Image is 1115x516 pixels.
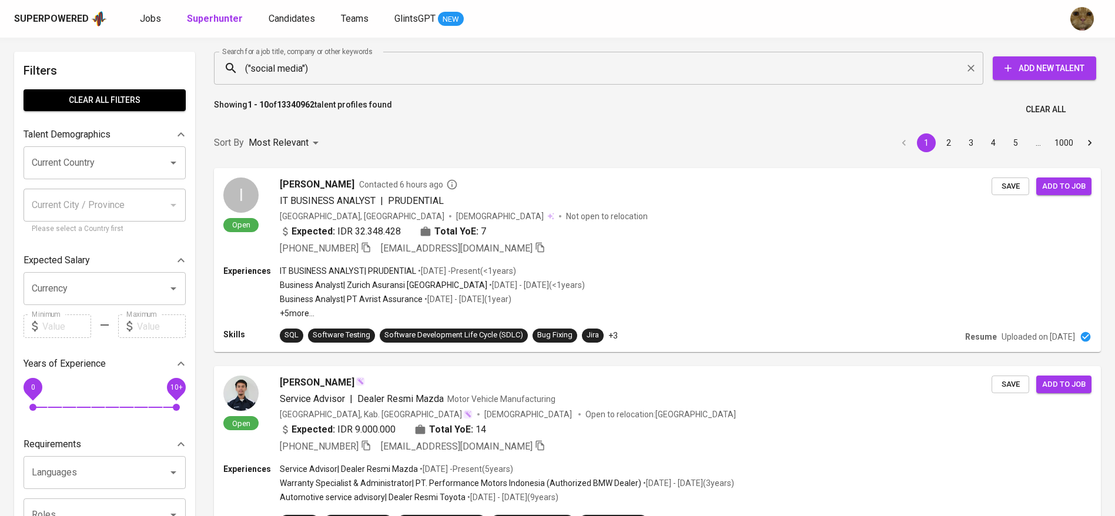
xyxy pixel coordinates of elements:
[280,210,444,222] div: [GEOGRAPHIC_DATA], [GEOGRAPHIC_DATA]
[227,418,255,428] span: Open
[438,14,464,25] span: NEW
[1051,133,1077,152] button: Go to page 1000
[997,378,1023,391] span: Save
[965,331,997,343] p: Resume
[187,12,245,26] a: Superhunter
[356,377,365,386] img: magic_wand.svg
[394,13,436,24] span: GlintsGPT
[33,93,176,108] span: Clear All filters
[249,136,309,150] p: Most Relevant
[280,477,641,489] p: Warranty Specialist & Administrator | PT. Performance Motors Indonesia (Authorized BMW Dealer)
[608,330,618,341] p: +3
[24,433,186,456] div: Requirements
[388,195,444,206] span: PRUDENTIAL
[223,265,280,277] p: Experiences
[939,133,958,152] button: Go to page 2
[1021,99,1070,120] button: Clear All
[359,179,458,190] span: Contacted 6 hours ago
[280,423,396,437] div: IDR 9.000.000
[993,56,1096,80] button: Add New Talent
[641,477,734,489] p: • [DATE] - [DATE] ( 3 years )
[140,13,161,24] span: Jobs
[24,352,186,376] div: Years of Experience
[1042,378,1086,391] span: Add to job
[214,99,392,120] p: Showing of talent profiles found
[292,225,335,239] b: Expected:
[223,376,259,411] img: e5170f208827d18d0e6eec3e3ed122e9.jpeg
[137,314,186,338] input: Value
[280,463,418,475] p: Service Advisor | Dealer Resmi Mazda
[1070,7,1094,31] img: ec6c0910-f960-4a00-a8f8-c5744e41279e.jpg
[1029,137,1047,149] div: …
[284,330,299,341] div: SQL
[24,249,186,272] div: Expected Salary
[476,423,486,437] span: 14
[1002,331,1075,343] p: Uploaded on [DATE]
[14,12,89,26] div: Superpowered
[280,243,359,254] span: [PHONE_NUMBER]
[423,293,511,305] p: • [DATE] - [DATE] ( 1 year )
[587,330,599,341] div: Jira
[992,376,1029,394] button: Save
[434,225,478,239] b: Total YoE:
[24,123,186,146] div: Talent Demographics
[487,279,585,291] p: • [DATE] - [DATE] ( <1 years )
[992,177,1029,196] button: Save
[384,330,523,341] div: Software Development Life Cycle (SDLC)
[280,441,359,452] span: [PHONE_NUMBER]
[292,423,335,437] b: Expected:
[280,376,354,390] span: [PERSON_NAME]
[24,357,106,371] p: Years of Experience
[484,408,574,420] span: [DEMOGRAPHIC_DATA]
[24,253,90,267] p: Expected Salary
[341,12,371,26] a: Teams
[165,155,182,171] button: Open
[341,13,369,24] span: Teams
[1080,133,1099,152] button: Go to next page
[269,12,317,26] a: Candidates
[24,437,81,451] p: Requirements
[416,265,516,277] p: • [DATE] - Present ( <1 years )
[381,441,533,452] span: [EMAIL_ADDRESS][DOMAIN_NAME]
[456,210,545,222] span: [DEMOGRAPHIC_DATA]
[269,13,315,24] span: Candidates
[962,133,980,152] button: Go to page 3
[227,220,255,230] span: Open
[223,463,280,475] p: Experiences
[24,61,186,80] h6: Filters
[1036,177,1091,196] button: Add to job
[997,180,1023,193] span: Save
[247,100,269,109] b: 1 - 10
[214,136,244,150] p: Sort By
[357,393,444,404] span: Dealer Resmi Mazda
[187,13,243,24] b: Superhunter
[1026,102,1066,117] span: Clear All
[380,194,383,208] span: |
[394,12,464,26] a: GlintsGPT NEW
[280,408,473,420] div: [GEOGRAPHIC_DATA], Kab. [GEOGRAPHIC_DATA]
[429,423,473,437] b: Total YoE:
[249,132,323,154] div: Most Relevant
[313,330,370,341] div: Software Testing
[963,60,979,76] button: Clear
[1006,133,1025,152] button: Go to page 5
[1042,180,1086,193] span: Add to job
[917,133,936,152] button: page 1
[223,177,259,213] div: I
[893,133,1101,152] nav: pagination navigation
[1002,61,1087,76] span: Add New Talent
[223,329,280,340] p: Skills
[280,195,376,206] span: IT BUSINESS ANALYST
[280,307,585,319] p: +5 more ...
[280,177,354,192] span: [PERSON_NAME]
[280,293,423,305] p: Business Analyst | PT Avrist Assurance
[381,243,533,254] span: [EMAIL_ADDRESS][DOMAIN_NAME]
[280,491,466,503] p: Automotive service advisory | Dealer Resmi Toyota
[984,133,1003,152] button: Go to page 4
[585,408,736,420] p: Open to relocation : [GEOGRAPHIC_DATA]
[42,314,91,338] input: Value
[466,491,558,503] p: • [DATE] - [DATE] ( 9 years )
[463,410,473,419] img: magic_wand.svg
[280,265,416,277] p: IT BUSINESS ANALYST | PRUDENTIAL
[350,392,353,406] span: |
